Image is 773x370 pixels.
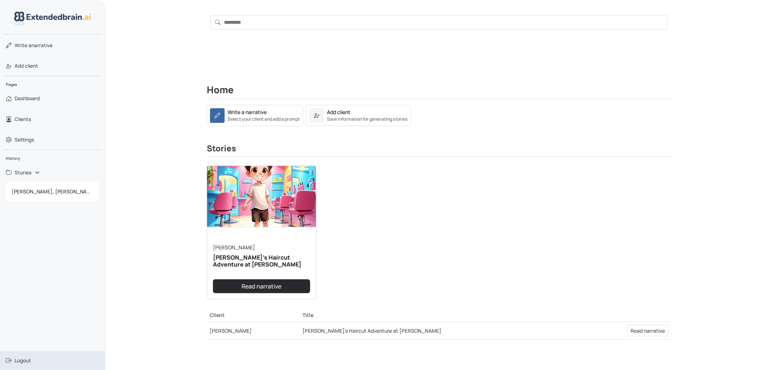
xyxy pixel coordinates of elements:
[628,325,669,336] a: Read narrative
[14,12,91,25] img: logo
[15,42,53,49] span: narrative
[15,136,34,143] span: Settings
[302,327,441,334] a: [PERSON_NAME]'s Haircut Adventure at [PERSON_NAME]
[213,254,310,268] h5: [PERSON_NAME]'s Haircut Adventure at [PERSON_NAME]
[207,111,303,118] a: Write a narrativeSelect your client and add a prompt
[228,116,300,122] small: Select your client and add a prompt
[306,111,411,118] a: Add clientSave information for generating stories
[15,42,31,49] span: Write a
[213,244,255,251] a: [PERSON_NAME]
[207,308,300,322] th: Client
[210,327,252,334] a: [PERSON_NAME]
[15,357,31,364] span: Logout
[300,308,580,322] th: Title
[15,116,31,123] span: Clients
[207,144,671,157] h3: Stories
[15,62,38,69] span: Add client
[327,108,350,116] div: Add client
[9,185,96,198] span: [PERSON_NAME], [PERSON_NAME]'s Haircut Adventure at [PERSON_NAME]
[207,166,316,227] img: narrative
[213,279,310,293] a: Read narrative
[306,105,411,126] a: Add clientSave information for generating stories
[207,84,671,99] h2: Home
[228,108,267,116] div: Write a narrative
[6,185,99,198] a: [PERSON_NAME], [PERSON_NAME]'s Haircut Adventure at [PERSON_NAME]
[327,116,408,122] small: Save information for generating stories
[15,169,31,176] span: Stories
[15,95,40,102] span: Dashboard
[207,105,303,126] a: Write a narrativeSelect your client and add a prompt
